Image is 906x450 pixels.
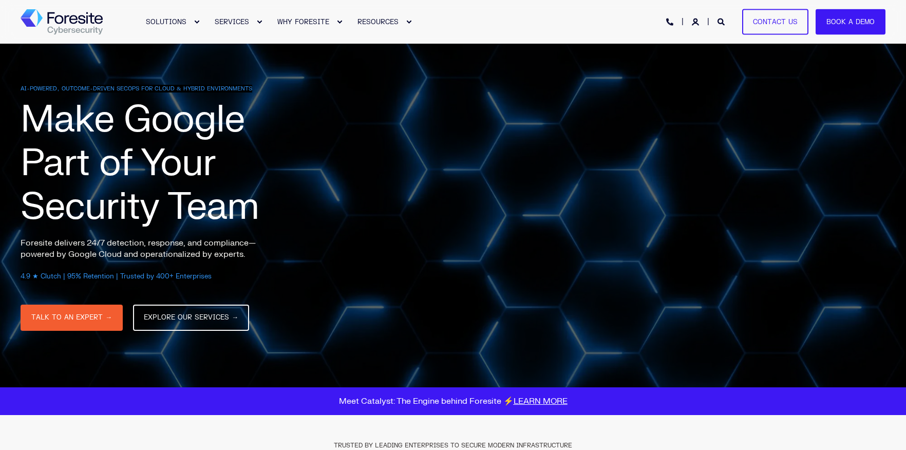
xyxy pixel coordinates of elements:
[718,17,727,26] a: Open Search
[692,17,701,26] a: Login
[21,85,252,92] span: AI-POWERED, OUTCOME-DRIVEN SECOPS FOR CLOUD & HYBRID ENVIRONMENTS
[406,19,412,25] div: Expand RESOURCES
[816,9,885,35] a: Book a Demo
[21,9,103,35] a: Back to Home
[742,9,808,35] a: Contact Us
[514,396,568,406] a: LEARN MORE
[336,19,343,25] div: Expand WHY FORESITE
[277,17,329,26] span: WHY FORESITE
[21,237,277,260] p: Foresite delivers 24/7 detection, response, and compliance—powered by Google Cloud and operationa...
[146,17,186,26] span: SOLUTIONS
[21,9,103,35] img: Foresite logo, a hexagon shape of blues with a directional arrow to the right hand side, and the ...
[194,19,200,25] div: Expand SOLUTIONS
[133,305,249,331] a: EXPLORE OUR SERVICES →
[21,272,212,280] span: 4.9 ★ Clutch | 95% Retention | Trusted by 400+ Enterprises
[357,17,399,26] span: RESOURCES
[334,441,572,449] span: TRUSTED BY LEADING ENTERPRISES TO SECURE MODERN INFRASTRUCTURE
[256,19,262,25] div: Expand SERVICES
[339,396,568,406] span: Meet Catalyst: The Engine behind Foresite ⚡️
[21,96,259,231] span: Make Google Part of Your Security Team
[21,305,123,331] a: TALK TO AN EXPERT →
